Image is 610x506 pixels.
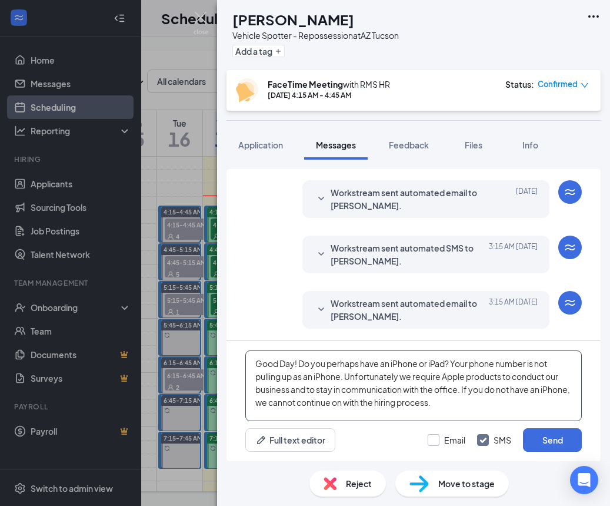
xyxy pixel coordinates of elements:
svg: Pen [255,434,267,446]
span: Files [465,140,482,150]
span: Workstream sent automated SMS to [PERSON_NAME]. [331,242,485,267]
button: Full text editorPen [245,428,335,452]
div: [DATE] 4:15 AM - 4:45 AM [268,90,390,100]
span: [DATE] [516,186,538,212]
div: with RMS HR [268,78,390,90]
button: PlusAdd a tag [232,45,285,57]
span: down [581,81,589,90]
span: Confirmed [538,78,578,90]
div: Open Intercom Messenger [570,466,598,494]
span: Reject [346,477,372,490]
svg: WorkstreamLogo [563,296,577,310]
span: Workstream sent automated email to [PERSON_NAME]. [331,297,485,323]
svg: SmallChevronDown [314,192,328,206]
span: [DATE] 3:15 AM [489,242,538,267]
svg: WorkstreamLogo [563,185,577,199]
svg: Plus [275,48,282,55]
div: Vehicle Spotter - Repossession at AZ Tucson [232,29,399,41]
b: FaceTime Meeting [268,79,343,90]
svg: Ellipses [586,9,601,24]
textarea: Good Day! Do you perhaps have an iPhone or iPad? Your phone number is not pulling up as an iPhone... [245,350,582,421]
span: Info [522,140,538,150]
h1: [PERSON_NAME] [232,9,354,29]
svg: SmallChevronDown [314,303,328,317]
span: [DATE] 3:15 AM [489,297,538,323]
span: Application [238,140,283,150]
span: Feedback [389,140,429,150]
span: Workstream sent automated email to [PERSON_NAME]. [331,186,485,212]
span: Move to stage [438,477,495,490]
svg: SmallChevronDown [314,247,328,262]
span: Messages [316,140,356,150]
svg: WorkstreamLogo [563,240,577,254]
div: Status : [505,78,534,90]
button: Send [523,428,582,452]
